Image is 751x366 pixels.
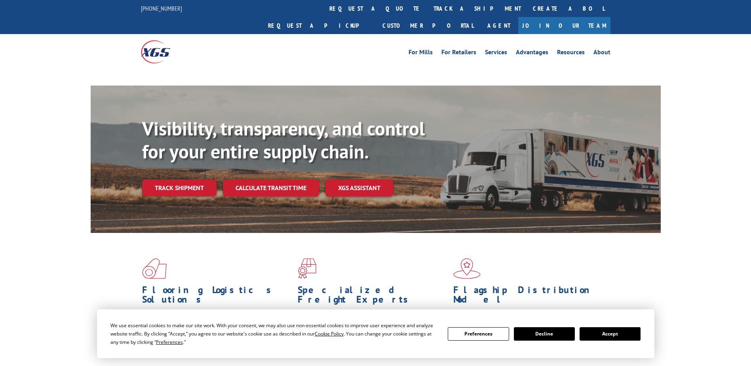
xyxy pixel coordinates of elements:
[298,308,447,343] p: From 123 overlength loads to delicate cargo, our experienced staff knows the best way to move you...
[448,327,509,341] button: Preferences
[141,4,182,12] a: [PHONE_NUMBER]
[298,285,447,308] h1: Specialized Freight Experts
[516,49,548,58] a: Advantages
[97,309,654,358] div: Cookie Consent Prompt
[142,285,292,308] h1: Flooring Logistics Solutions
[142,258,167,279] img: xgs-icon-total-supply-chain-intelligence-red
[453,258,481,279] img: xgs-icon-flagship-distribution-model-red
[518,17,610,34] a: Join Our Team
[298,258,316,279] img: xgs-icon-focused-on-flooring-red
[223,179,319,196] a: Calculate transit time
[325,179,393,196] a: XGS ASSISTANT
[557,49,585,58] a: Resources
[479,17,518,34] a: Agent
[453,285,603,308] h1: Flagship Distribution Model
[453,308,599,327] span: Our agile distribution network gives you nationwide inventory management on demand.
[142,308,291,336] span: As an industry carrier of choice, XGS has brought innovation and dedication to flooring logistics...
[142,179,217,196] a: Track shipment
[110,321,438,346] div: We use essential cookies to make our site work. With your consent, we may also use non-essential ...
[485,49,507,58] a: Services
[580,327,641,341] button: Accept
[593,49,610,58] a: About
[409,49,433,58] a: For Mills
[262,17,376,34] a: Request a pickup
[376,17,479,34] a: Customer Portal
[514,327,575,341] button: Decline
[315,330,344,337] span: Cookie Policy
[441,49,476,58] a: For Retailers
[142,116,425,164] b: Visibility, transparency, and control for your entire supply chain.
[156,339,183,345] span: Preferences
